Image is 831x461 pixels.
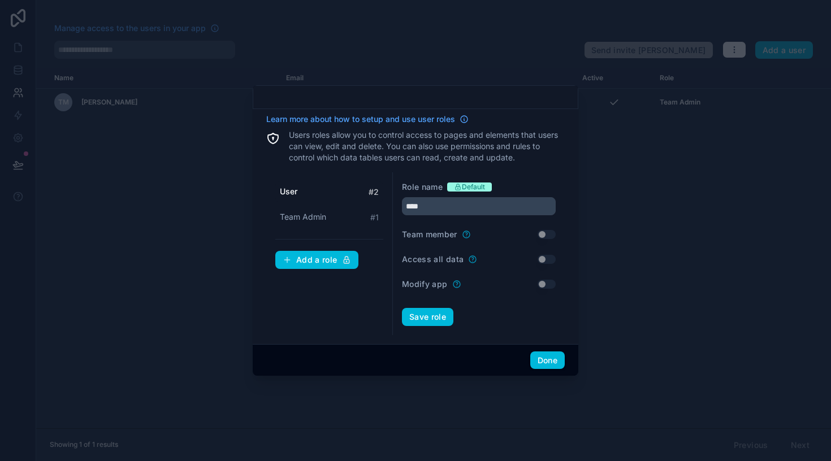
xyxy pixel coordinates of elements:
span: # 1 [370,212,379,223]
span: Default [462,182,485,192]
label: Role name [402,181,443,193]
label: Team member [402,229,457,240]
button: Add a role [275,251,358,269]
span: User [280,186,297,197]
span: # 2 [369,186,379,198]
label: Modify app [402,279,448,290]
button: Done [530,351,565,369]
div: Add a role [283,255,351,265]
button: Save role [402,308,453,326]
p: Users roles allow you to control access to pages and elements that users can view, edit and delet... [289,129,565,163]
label: Access all data [402,254,464,265]
span: Team Admin [280,211,326,223]
span: Learn more about how to setup and use user roles [266,114,455,125]
a: Learn more about how to setup and use user roles [266,114,469,125]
